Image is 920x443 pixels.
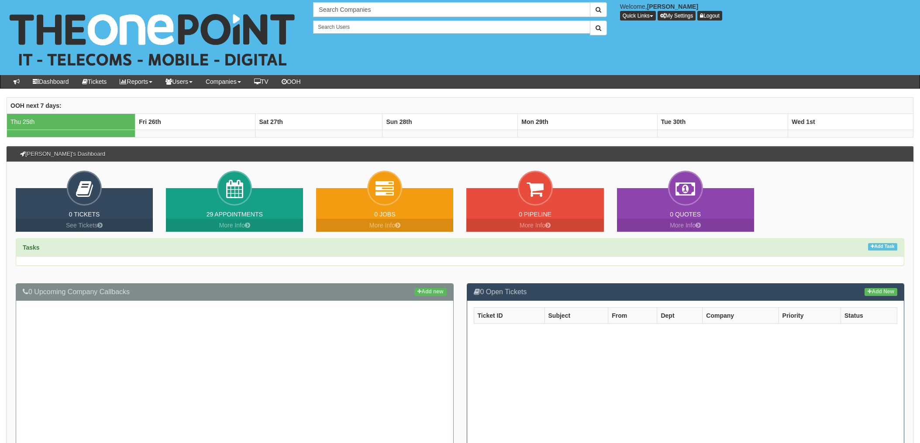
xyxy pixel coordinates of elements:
a: Add new [414,288,446,296]
a: Tickets [76,75,114,88]
h3: [PERSON_NAME]'s Dashboard [16,147,110,161]
th: Sat 27th [255,113,382,130]
th: Dept [657,307,703,323]
a: Add Task [868,243,897,251]
strong: Tasks [23,244,40,251]
b: [PERSON_NAME] [647,3,698,10]
a: Dashboard [26,75,76,88]
th: Subject [544,307,608,323]
th: OOH next 7 days: [7,97,913,113]
th: From [608,307,657,323]
a: TV [248,75,275,88]
a: 0 Pipeline [519,211,551,218]
a: Reports [113,75,159,88]
a: Logout [697,11,722,21]
th: Mon 29th [518,113,657,130]
a: OOH [275,75,307,88]
th: Wed 1st [788,113,913,130]
a: 29 Appointments [207,211,263,218]
input: Search Users [313,21,590,34]
a: More Info [316,219,453,232]
a: Users [159,75,199,88]
th: Company [703,307,779,323]
th: Tue 30th [657,113,788,130]
a: 0 Quotes [670,211,701,218]
th: Ticket ID [474,307,544,323]
h3: 0 Upcoming Company Callbacks [23,288,447,296]
a: More Info [466,219,603,232]
th: Sun 28th [382,113,518,130]
th: Fri 26th [135,113,255,130]
a: See Tickets [16,219,153,232]
th: Priority [779,307,841,323]
a: More Info [617,219,754,232]
div: Welcome, [613,2,920,21]
a: My Settings [658,11,696,21]
input: Search Companies [313,2,590,17]
a: 0 Jobs [374,211,395,218]
td: Thu 25th [7,113,135,130]
a: More Info [166,219,303,232]
a: Companies [199,75,248,88]
h3: 0 Open Tickets [474,288,898,296]
th: Status [841,307,897,323]
a: 0 Tickets [69,211,100,218]
button: Quick Links [620,11,656,21]
a: Add New [865,288,897,296]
